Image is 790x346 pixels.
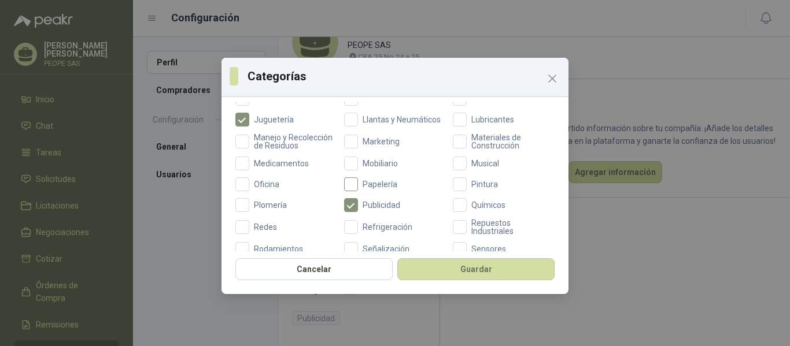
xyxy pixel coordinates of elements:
button: Close [543,69,562,88]
span: Materiales de Construcción [467,133,555,150]
span: Manejo y Recolección de Residuos [249,133,337,150]
span: Repuestos Industriales [467,219,555,235]
span: Refrigeración [358,223,417,231]
span: Lubricantes [467,116,519,124]
span: Publicidad [358,201,405,209]
span: Insumos Médicos [358,95,431,103]
span: Señalización [358,245,414,253]
span: Plomería [249,201,291,209]
h3: Categorías [248,68,560,85]
button: Guardar [397,258,555,280]
span: Juguetería [249,116,298,124]
span: Instrumentación [249,95,319,103]
span: Oficina [249,180,284,188]
span: Papelería [358,180,402,188]
span: Llantas y Neumáticos [358,116,445,124]
span: Mobiliario [358,159,403,168]
span: Sensores [467,245,511,253]
span: Marketing [358,137,404,146]
span: Redes [249,223,282,231]
span: Jardinería [467,95,513,103]
button: Cancelar [235,258,393,280]
span: Químicos [467,201,510,209]
span: Rodamientos [249,245,308,253]
span: Medicamentos [249,159,313,168]
span: Pintura [467,180,503,188]
span: Musical [467,159,504,168]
